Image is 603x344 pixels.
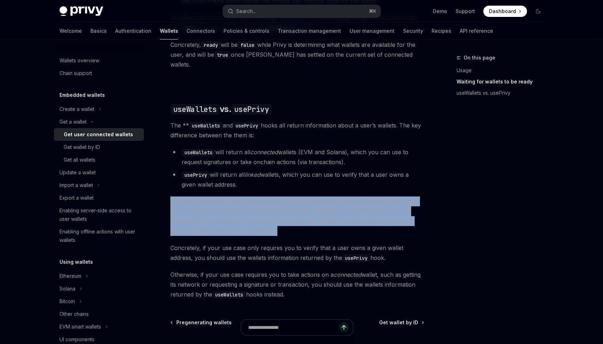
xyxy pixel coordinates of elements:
a: Authentication [115,23,151,39]
input: Ask a question... [248,320,339,335]
div: Chain support [59,69,92,77]
a: Support [456,8,475,15]
span: Otherwise, if your use case requires you to take actions on a wallet, such as getting its network... [170,270,424,299]
div: Import a wallet [59,181,93,189]
div: Solana [59,284,75,293]
a: Security [403,23,423,39]
a: Chain support [54,67,144,80]
a: Export a wallet [54,192,144,204]
div: Get wallet by ID [64,143,100,151]
code: useWallets [170,104,220,115]
button: Toggle Ethereum section [54,270,144,282]
img: dark logo [59,6,103,16]
div: Enabling offline actions with user wallets [59,227,140,244]
a: Wallets overview [54,54,144,67]
button: Send message [339,323,349,332]
a: Update a wallet [54,166,144,179]
code: useWallets [189,122,223,130]
button: Toggle Bitcoin section [54,295,144,308]
a: Other chains [54,308,144,320]
div: Enabling server-side access to user wallets [59,206,140,223]
h5: Embedded wallets [59,91,105,99]
button: Open search [223,5,381,18]
code: useWallets [212,291,246,299]
button: Toggle Get a wallet section [54,115,144,128]
a: Get wallet by ID [54,141,144,154]
h5: Using wallets [59,258,93,266]
a: Policies & controls [224,23,269,39]
em: connected [250,149,278,156]
button: Toggle dark mode [533,6,544,17]
code: usePrivy [182,171,210,179]
em: connected [334,271,362,278]
div: EVM smart wallets [59,323,101,331]
code: true [214,51,231,59]
a: Wallets [160,23,178,39]
span: Concretely, if your use case only requires you to verify that a user owns a given wallet address,... [170,243,424,263]
div: Bitcoin [59,297,75,306]
a: Get user connected wallets [54,128,144,141]
code: false [238,41,257,49]
a: Dashboard [483,6,527,17]
button: Toggle Create a wallet section [54,103,144,115]
div: Get all wallets [64,156,95,164]
span: ⌘ K [369,8,376,14]
a: User management [350,23,395,39]
a: Welcome [59,23,82,39]
a: Demo [433,8,447,15]
span: Linked wallets are not necessarily actively connected to your site, so you may not always be able... [170,196,424,236]
a: Recipes [432,23,451,39]
div: Search... [236,7,256,15]
span: Dashboard [489,8,516,15]
a: API reference [460,23,493,39]
span: vs. [170,104,272,115]
code: ready [201,41,221,49]
a: Enabling server-side access to user wallets [54,204,144,225]
button: Toggle EVM smart wallets section [54,320,144,333]
a: Usage [457,65,549,76]
div: Get a wallet [59,118,87,126]
button: Toggle Solana section [54,282,144,295]
div: Export a wallet [59,194,94,202]
a: useWallets vs. usePrivy [457,87,549,99]
span: On this page [464,54,495,62]
code: usePrivy [231,104,272,115]
a: Connectors [187,23,215,39]
a: Basics [90,23,107,39]
code: usePrivy [342,254,370,262]
a: Get all wallets [54,154,144,166]
code: usePrivy [233,122,261,130]
div: Wallets overview [59,56,99,65]
div: Get user connected wallets [64,130,133,139]
div: Ethereum [59,272,81,280]
div: Update a wallet [59,168,96,177]
span: The ** and hooks all return information about a user’s wallets. The key difference between the th... [170,120,424,140]
div: Other chains [59,310,89,318]
a: Transaction management [278,23,341,39]
li: will return all wallets (EVM and Solana), which you can use to request signatures or take onchain... [170,147,424,167]
span: Concretely, will be while Privy is determining what wallets are available for the user, and will ... [170,40,424,69]
button: Toggle Import a wallet section [54,179,144,192]
div: UI components [59,335,94,344]
a: Enabling offline actions with user wallets [54,225,144,246]
em: linked [245,171,260,178]
a: Waiting for wallets to be ready [457,76,549,87]
code: useWallets [182,149,215,156]
li: will return all wallets, which you can use to verify that a user owns a given wallet address. [170,170,424,189]
div: Create a wallet [59,105,94,113]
